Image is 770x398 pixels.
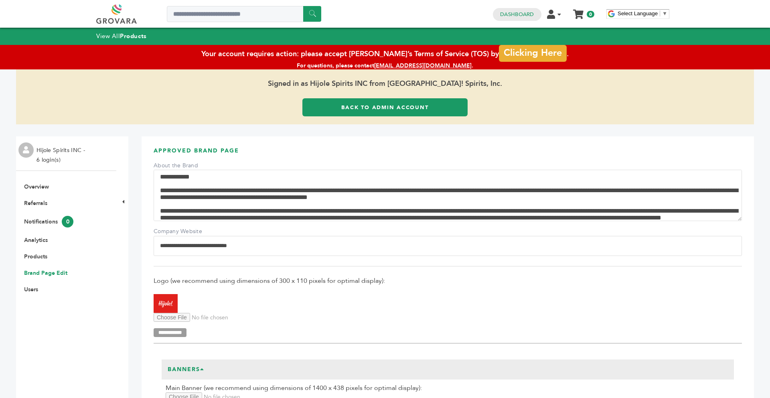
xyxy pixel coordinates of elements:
[499,45,566,62] a: Clicking Here
[167,6,321,22] input: Search a product or brand...
[500,11,534,18] a: Dashboard
[618,10,667,16] a: Select Language​
[24,269,67,277] a: Brand Page Edit
[574,7,583,16] a: My Cart
[120,32,146,40] strong: Products
[24,253,47,260] a: Products
[24,218,73,225] a: Notifications0
[154,162,210,170] label: About the Brand
[166,384,734,392] span: Main Banner (we recommend using dimensions of 1400 x 438 pixels for optimal display):
[24,183,49,191] a: Overview
[16,69,754,98] span: Signed in as Hijole Spirits INC from [GEOGRAPHIC_DATA]! Spirits, Inc.
[302,98,468,116] a: Back to Admin Account
[154,227,210,236] label: Company Website
[374,62,472,69] a: [EMAIL_ADDRESS][DOMAIN_NAME]
[18,142,34,158] img: profile.png
[154,294,178,313] img: Hijole! Spirits, Inc.
[162,359,211,380] h3: Banners
[618,10,658,16] span: Select Language
[24,236,48,244] a: Analytics
[62,216,73,227] span: 0
[24,286,38,293] a: Users
[587,11,594,18] span: 0
[96,32,147,40] a: View AllProducts
[662,10,667,16] span: ▼
[24,199,47,207] a: Referrals
[154,276,742,285] span: Logo (we recommend using dimensions of 300 x 110 pixels for optimal display):
[154,147,742,161] h3: APPROVED BRAND PAGE
[36,146,87,165] li: Hijole Spirits INC - 6 login(s)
